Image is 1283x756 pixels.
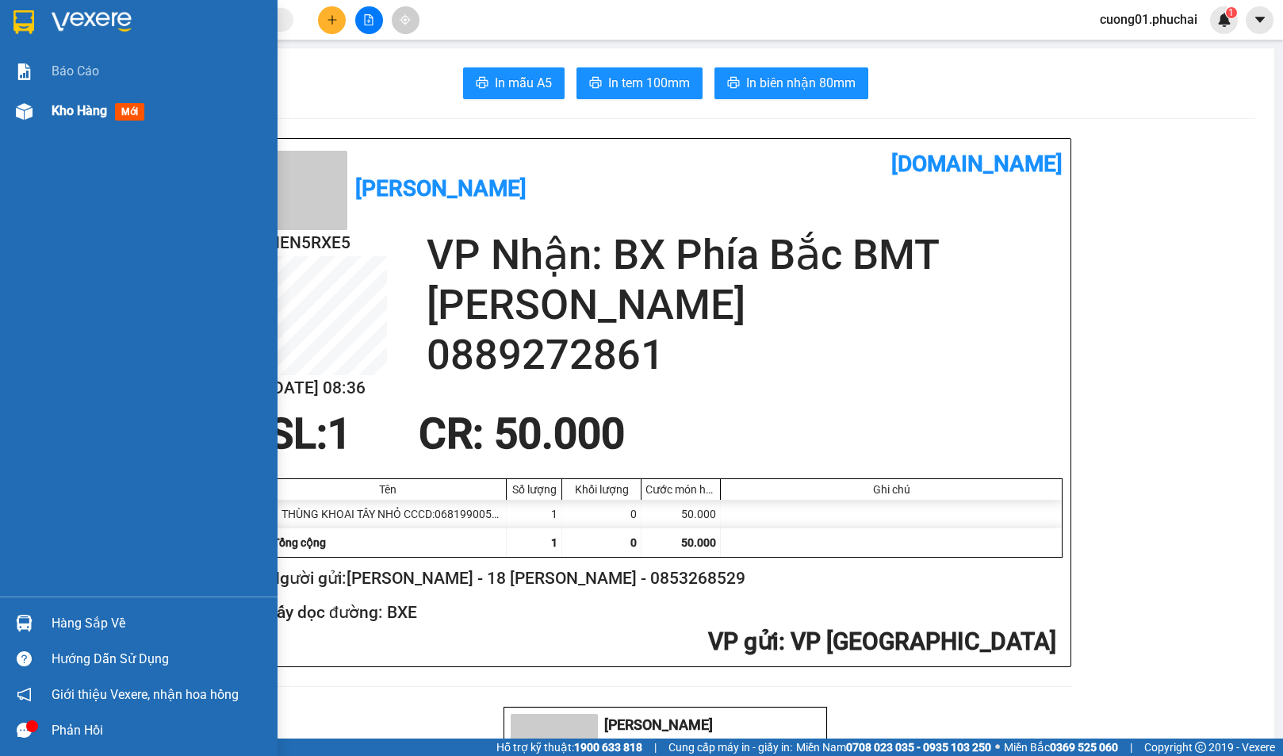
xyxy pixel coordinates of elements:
span: printer [476,76,488,91]
img: icon-new-feature [1217,13,1231,27]
h2: Lấy dọc đường: BXE [268,600,1056,626]
button: printerIn tem 100mm [576,67,703,99]
span: Báo cáo [52,61,99,81]
strong: 1900 633 818 [574,741,642,754]
span: question-circle [17,651,32,666]
h2: 0889272861 [427,330,1063,380]
div: Khối lượng [566,483,637,496]
span: SL: [268,409,327,459]
span: printer [589,76,602,91]
button: aim [392,6,419,34]
span: Hỗ trợ kỹ thuật: [496,739,642,756]
span: 50.000 [681,536,716,549]
b: [PERSON_NAME] [355,175,527,201]
span: VP gửi [708,627,779,655]
span: Kho hàng [52,103,107,118]
div: Hướng dẫn sử dụng [52,647,266,671]
img: warehouse-icon [16,103,33,120]
span: plus [327,14,338,25]
div: 0889272861 [186,71,313,93]
span: copyright [1195,742,1206,753]
span: Miền Nam [796,739,991,756]
div: Cước món hàng [645,483,716,496]
div: 0 [562,500,641,528]
div: 50.000 [641,500,721,528]
li: [PERSON_NAME] [511,714,820,736]
h2: : VP [GEOGRAPHIC_DATA] [268,626,1056,658]
span: Cung cấp máy in - giấy in: [668,739,792,756]
span: 1 [327,409,351,459]
div: 1 THÙNG KHOAI TÂY NHỎ CCCD:068199005581 (Bất kỳ) [269,500,507,528]
strong: 0708 023 035 - 0935 103 250 [846,741,991,754]
span: Miền Bắc [1004,739,1118,756]
div: 1 [507,500,562,528]
strong: 0369 525 060 [1050,741,1118,754]
div: [PERSON_NAME] [186,52,313,71]
span: In mẫu A5 [495,73,552,93]
div: VP [GEOGRAPHIC_DATA] [13,13,174,52]
span: caret-down [1253,13,1267,27]
span: file-add [363,14,374,25]
img: solution-icon [16,63,33,80]
div: Hàng sắp về [52,612,266,635]
span: mới [115,103,144,121]
img: warehouse-icon [16,615,33,631]
span: 0 [630,536,637,549]
span: ⚪️ [995,744,1000,750]
span: Tổng cộng [273,536,326,549]
span: In biên nhận 80mm [746,73,856,93]
span: BXE [36,112,80,140]
button: plus [318,6,346,34]
button: file-add [355,6,383,34]
button: printerIn biên nhận 80mm [714,67,868,99]
span: In tem 100mm [608,73,690,93]
h2: [PERSON_NAME] [427,280,1063,330]
span: Gửi: [13,15,38,32]
div: BX Phía Bắc BMT [186,13,313,52]
h2: [DATE] 08:36 [268,375,387,401]
img: logo-vxr [13,10,34,34]
h2: HEN5RXE5 [268,230,387,256]
span: printer [727,76,740,91]
button: printerIn mẫu A5 [463,67,565,99]
span: CR : 50.000 [419,409,625,459]
span: 1 [1228,7,1234,18]
b: [DOMAIN_NAME] [891,151,1063,177]
sup: 1 [1226,7,1237,18]
button: caret-down [1246,6,1273,34]
span: aim [400,14,411,25]
span: message [17,723,32,738]
div: Số lượng [511,483,557,496]
span: | [654,739,657,756]
span: | [1130,739,1132,756]
span: notification [17,687,32,702]
h2: VP Nhận: BX Phía Bắc BMT [427,230,1063,280]
div: Tên [273,483,502,496]
h2: Người gửi: [PERSON_NAME] - 18 [PERSON_NAME] - 0853268529 [268,566,1056,592]
div: [PERSON_NAME] - 18 [PERSON_NAME] [13,52,174,90]
span: 1 [551,536,557,549]
span: Nhận: [186,15,224,32]
div: 0853268529 [13,90,174,112]
div: Phản hồi [52,719,266,743]
span: Giới thiệu Vexere, nhận hoa hồng [52,685,239,704]
span: cuong01.phuchai [1087,10,1210,29]
div: Ghi chú [725,483,1058,496]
